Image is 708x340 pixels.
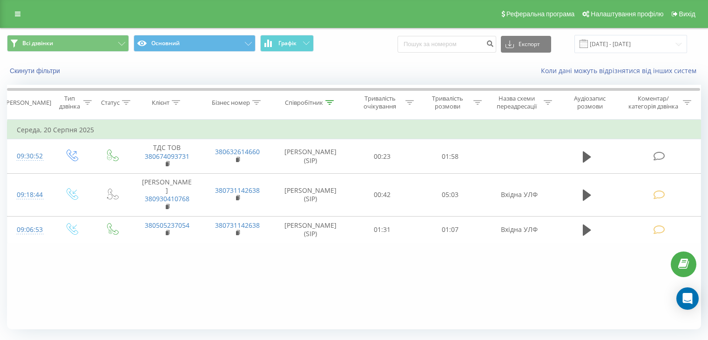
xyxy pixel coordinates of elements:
[349,139,416,174] td: 00:23
[425,95,471,110] div: Тривалість розмови
[349,216,416,243] td: 01:31
[398,36,496,53] input: Пошук за номером
[4,99,51,107] div: [PERSON_NAME]
[273,216,349,243] td: [PERSON_NAME] (SIP)
[563,95,617,110] div: Аудіозапис розмови
[484,216,554,243] td: Вхідна УЛФ
[59,95,81,110] div: Тип дзвінка
[591,10,663,18] span: Налаштування профілю
[145,221,189,230] a: 380505237054
[152,99,169,107] div: Клієнт
[626,95,681,110] div: Коментар/категорія дзвінка
[273,173,349,216] td: [PERSON_NAME] (SIP)
[285,99,323,107] div: Співробітник
[357,95,404,110] div: Тривалість очікування
[260,35,314,52] button: Графік
[416,216,484,243] td: 01:07
[215,221,260,230] a: 380731142638
[215,147,260,156] a: 380632614660
[679,10,695,18] span: Вихід
[492,95,541,110] div: Назва схеми переадресації
[132,139,202,174] td: ТДС ТОВ
[541,66,701,75] a: Коли дані можуть відрізнятися вiд інших систем
[484,173,554,216] td: Вхідна УЛФ
[134,35,256,52] button: Основний
[501,36,551,53] button: Експорт
[7,67,65,75] button: Скинути фільтри
[506,10,575,18] span: Реферальна програма
[416,139,484,174] td: 01:58
[7,121,701,139] td: Середа, 20 Серпня 2025
[416,173,484,216] td: 05:03
[349,173,416,216] td: 00:42
[7,35,129,52] button: Всі дзвінки
[676,287,699,310] div: Open Intercom Messenger
[145,152,189,161] a: 380674093731
[145,194,189,203] a: 380930410768
[273,139,349,174] td: [PERSON_NAME] (SIP)
[17,186,41,204] div: 09:18:44
[132,173,202,216] td: [PERSON_NAME]
[278,40,297,47] span: Графік
[101,99,120,107] div: Статус
[215,186,260,195] a: 380731142638
[17,147,41,165] div: 09:30:52
[22,40,53,47] span: Всі дзвінки
[17,221,41,239] div: 09:06:53
[212,99,250,107] div: Бізнес номер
